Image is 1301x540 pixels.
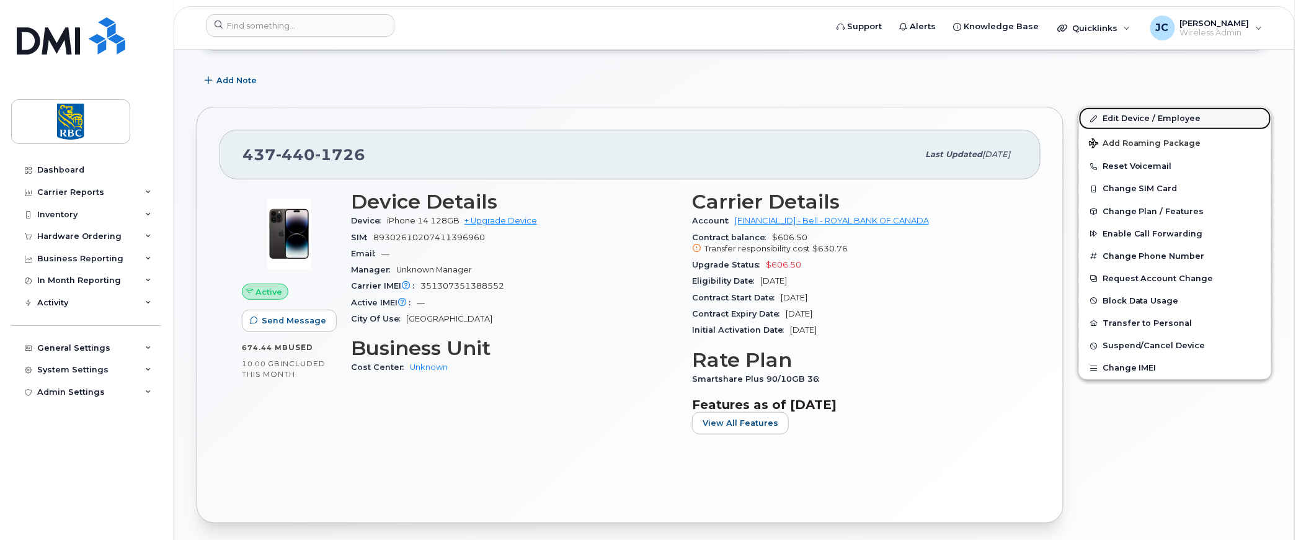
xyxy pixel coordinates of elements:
[781,293,807,302] span: [DATE]
[692,349,1018,371] h3: Rate Plan
[351,249,381,258] span: Email
[692,260,766,269] span: Upgrade Status
[704,244,810,253] span: Transfer responsibility cost
[760,276,787,286] span: [DATE]
[315,145,365,164] span: 1726
[1156,20,1169,35] span: JC
[692,191,1018,213] h3: Carrier Details
[242,343,288,352] span: 674.44 MB
[735,216,929,225] a: [FINANCIAL_ID] - Bell - ROYAL BANK OF CANADA
[1079,155,1271,178] button: Reset Voicemail
[351,362,410,372] span: Cost Center
[1079,290,1271,312] button: Block Data Usage
[351,265,396,274] span: Manager
[351,337,677,359] h3: Business Unit
[351,314,406,323] span: City Of Use
[396,265,472,274] span: Unknown Manager
[242,145,365,164] span: 437
[351,298,417,307] span: Active IMEI
[828,14,890,39] a: Support
[790,325,817,335] span: [DATE]
[910,20,936,33] span: Alerts
[812,244,848,253] span: $630.76
[1180,18,1250,28] span: [PERSON_NAME]
[1079,312,1271,335] button: Transfer to Personal
[1049,16,1139,40] div: Quicklinks
[692,309,786,318] span: Contract Expiry Date
[197,70,267,92] button: Add Note
[256,286,283,298] span: Active
[1180,28,1250,38] span: Wireless Admin
[925,150,982,159] span: Last updated
[373,233,485,242] span: 89302610207411396960
[1103,341,1206,351] span: Suspend/Cancel Device
[692,412,789,434] button: View All Features
[1079,245,1271,268] button: Change Phone Number
[703,417,778,429] span: View All Features
[692,233,772,242] span: Contract balance
[1079,200,1271,223] button: Change Plan / Features
[692,397,1018,412] h3: Features as of [DATE]
[1072,23,1117,33] span: Quicklinks
[847,20,882,33] span: Support
[1079,335,1271,357] button: Suspend/Cancel Device
[766,260,801,269] span: $606.50
[406,314,492,323] span: [GEOGRAPHIC_DATA]
[786,309,812,318] span: [DATE]
[1103,207,1204,216] span: Change Plan / Features
[216,74,257,86] span: Add Note
[288,343,313,352] span: used
[351,233,373,242] span: SIM
[944,14,1047,39] a: Knowledge Base
[692,233,1018,255] span: $606.50
[242,359,280,368] span: 10.00 GB
[1142,16,1271,40] div: Jenn Carlson
[351,281,420,290] span: Carrier IMEI
[692,293,781,302] span: Contract Start Date
[982,150,1010,159] span: [DATE]
[206,14,394,37] input: Find something...
[351,216,387,225] span: Device
[692,276,760,286] span: Eligibility Date
[964,20,1039,33] span: Knowledge Base
[410,362,448,372] a: Unknown
[464,216,537,225] a: + Upgrade Device
[381,249,389,258] span: —
[890,14,944,39] a: Alerts
[242,359,326,379] span: included this month
[387,216,460,225] span: iPhone 14 128GB
[1079,268,1271,290] button: Request Account Change
[692,216,735,225] span: Account
[1079,223,1271,245] button: Enable Call Forwarding
[252,197,326,271] img: image20231002-3703462-njx0qo.jpeg
[262,315,326,326] span: Send Message
[1079,178,1271,200] button: Change SIM Card
[692,325,790,335] span: Initial Activation Date
[417,298,425,307] span: —
[692,374,825,384] span: Smartshare Plus 90/10GB 36
[1079,357,1271,379] button: Change IMEI
[1079,107,1271,130] a: Edit Device / Employee
[420,281,504,290] span: 351307351388552
[1079,130,1271,155] button: Add Roaming Package
[1089,138,1201,150] span: Add Roaming Package
[276,145,315,164] span: 440
[1103,229,1203,238] span: Enable Call Forwarding
[242,310,337,332] button: Send Message
[351,191,677,213] h3: Device Details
